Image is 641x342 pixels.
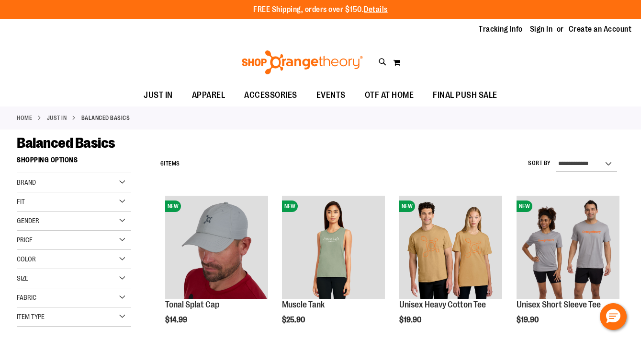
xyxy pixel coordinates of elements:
[399,200,415,212] span: NEW
[530,24,553,35] a: Sign In
[244,84,297,106] span: ACCESSORIES
[282,300,325,309] a: Muscle Tank
[17,114,32,122] a: Home
[165,196,268,299] img: Product image for Grey Tonal Splat Cap
[17,152,131,173] strong: Shopping Options
[399,300,486,309] a: Unisex Heavy Cotton Tee
[399,316,423,324] span: $19.90
[600,303,627,330] button: Hello, have a question? Let’s chat.
[17,217,39,224] span: Gender
[479,24,523,35] a: Tracking Info
[517,200,532,212] span: NEW
[517,196,619,299] img: Unisex Short Sleeve Tee
[17,236,33,244] span: Price
[17,135,115,151] span: Balanced Basics
[165,300,219,309] a: Tonal Splat Cap
[47,114,67,122] a: JUST IN
[307,84,355,106] a: EVENTS
[17,178,36,186] span: Brand
[81,114,130,122] strong: Balanced Basics
[17,255,36,263] span: Color
[282,316,306,324] span: $25.90
[517,316,540,324] span: $19.90
[282,196,385,300] a: Muscle TankNEW
[160,160,164,167] span: 6
[528,159,551,167] label: Sort By
[569,24,632,35] a: Create an Account
[165,316,189,324] span: $14.99
[160,156,180,171] h2: Items
[144,84,173,106] span: JUST IN
[282,200,298,212] span: NEW
[423,84,507,106] a: FINAL PUSH SALE
[165,196,268,300] a: Product image for Grey Tonal Splat CapNEW
[364,5,388,14] a: Details
[282,196,385,299] img: Muscle Tank
[17,274,28,282] span: Size
[17,294,36,301] span: Fabric
[235,84,307,106] a: ACCESSORIES
[316,84,346,106] span: EVENTS
[399,196,502,299] img: Unisex Heavy Cotton Tee
[165,200,181,212] span: NEW
[517,196,619,300] a: Unisex Short Sleeve TeeNEW
[399,196,502,300] a: Unisex Heavy Cotton TeeNEW
[355,84,424,106] a: OTF AT HOME
[240,50,364,74] img: Shop Orangetheory
[17,313,45,320] span: Item Type
[182,84,235,106] a: APPAREL
[253,4,388,15] p: FREE Shipping, orders over $150.
[17,198,25,205] span: Fit
[433,84,497,106] span: FINAL PUSH SALE
[517,300,601,309] a: Unisex Short Sleeve Tee
[192,84,225,106] span: APPAREL
[134,84,182,106] a: JUST IN
[365,84,414,106] span: OTF AT HOME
